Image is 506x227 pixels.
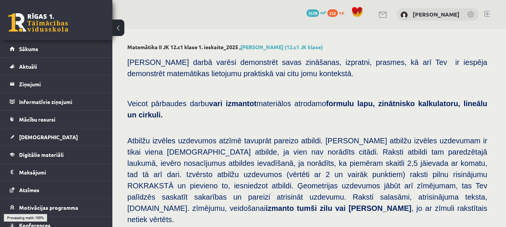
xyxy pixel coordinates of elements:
[10,164,103,181] a: Maksājumi
[127,99,487,119] b: formulu lapu, zinātnisko kalkulatoru, lineālu un cirkuli.
[306,9,319,17] span: 3578
[19,45,38,52] span: Sākums
[19,151,64,158] span: Digitālie materiāli
[400,11,408,19] img: Stīvens Kuzmenko
[19,204,78,211] span: Motivācijas programma
[19,186,39,193] span: Atzīmes
[127,44,491,50] h2: Matemātika II JK 12.c1 klase 1. ieskaite_2025 ,
[413,11,460,18] a: [PERSON_NAME]
[19,75,103,93] legend: Ziņojumi
[19,116,55,123] span: Mācību resursi
[10,58,103,75] a: Aktuāli
[19,63,37,70] span: Aktuāli
[10,93,103,110] a: Informatīvie ziņojumi
[240,44,323,50] a: [PERSON_NAME] (12.c1 JK klase)
[10,181,103,198] a: Atzīmes
[19,93,103,110] legend: Informatīvie ziņojumi
[339,9,344,15] span: xp
[8,13,68,32] a: Rīgas 1. Tālmācības vidusskola
[127,58,487,78] span: [PERSON_NAME] darbā varēsi demonstrēt savas zināšanas, izpratni, prasmes, kā arī Tev ir iespēja d...
[19,164,103,181] legend: Maksājumi
[10,111,103,128] a: Mācību resursi
[19,134,78,140] span: [DEMOGRAPHIC_DATA]
[306,9,326,15] a: 3578 mP
[297,204,412,212] b: tumši zilu vai [PERSON_NAME]
[127,99,487,119] span: Veicot pārbaudes darbu materiālos atrodamo
[10,40,103,57] a: Sākums
[10,75,103,93] a: Ziņojumi
[10,128,103,146] a: [DEMOGRAPHIC_DATA]
[266,204,294,212] b: izmanto
[4,214,47,221] div: Processing math: 100%
[127,137,487,224] span: Atbilžu izvēles uzdevumos atzīmē tavuprāt pareizo atbildi. [PERSON_NAME] atbilžu izvēles uzdevuma...
[209,99,257,108] b: vari izmantot
[10,199,103,216] a: Motivācijas programma
[10,146,103,163] a: Digitālie materiāli
[327,9,348,15] a: 252 xp
[320,9,326,15] span: mP
[327,9,338,17] span: 252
